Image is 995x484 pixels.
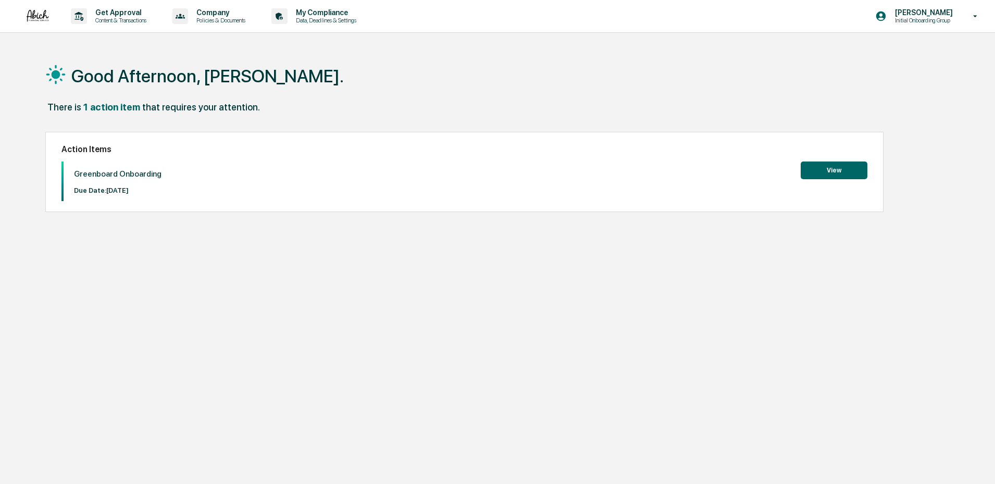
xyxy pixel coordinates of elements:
[74,187,161,194] p: Due Date: [DATE]
[25,9,50,23] img: logo
[87,8,152,17] p: Get Approval
[71,66,344,86] h1: Good Afternoon, [PERSON_NAME].
[801,165,867,175] a: View
[74,169,161,179] p: Greenboard Onboarding
[801,162,867,179] button: View
[61,144,867,154] h2: Action Items
[188,17,251,24] p: Policies & Documents
[887,17,958,24] p: Initial Onboarding Group
[47,102,81,113] div: There is
[83,102,140,113] div: 1 action item
[887,8,958,17] p: [PERSON_NAME]
[142,102,260,113] div: that requires your attention.
[288,8,362,17] p: My Compliance
[288,17,362,24] p: Data, Deadlines & Settings
[188,8,251,17] p: Company
[87,17,152,24] p: Content & Transactions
